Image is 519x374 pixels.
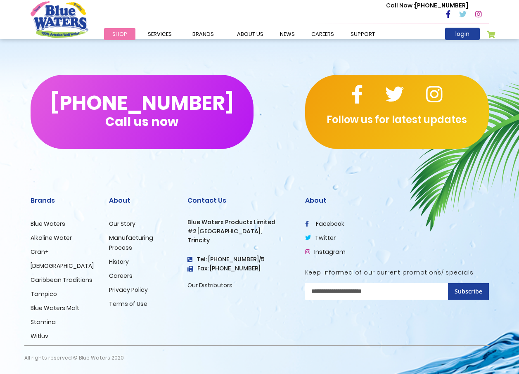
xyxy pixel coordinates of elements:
span: Shop [112,30,127,38]
a: Our Distributors [187,281,232,289]
h4: Tel: [PHONE_NUMBER]/5 [187,256,293,263]
a: Instagram [305,248,346,256]
a: Witluv [31,332,48,340]
h2: Contact Us [187,196,293,204]
h2: Brands [31,196,97,204]
a: twitter [305,234,336,242]
span: Subscribe [455,287,482,295]
a: Privacy Policy [109,286,148,294]
a: Manufacturing Process [109,234,153,252]
p: [PHONE_NUMBER] [386,1,468,10]
button: Subscribe [448,283,489,300]
a: Careers [109,272,133,280]
span: Call Now : [386,1,415,9]
a: History [109,258,129,266]
span: Services [148,30,172,38]
h2: About [109,196,175,204]
h3: Blue Waters Products Limited [187,219,293,226]
a: Blue Waters Malt [31,304,79,312]
a: Blue Waters [31,220,65,228]
a: about us [229,28,272,40]
span: Call us now [105,119,178,124]
a: Alkaline Water [31,234,72,242]
a: Terms of Use [109,300,147,308]
a: support [342,28,383,40]
a: Caribbean Traditions [31,276,92,284]
button: [PHONE_NUMBER]Call us now [31,75,254,149]
a: Tampico [31,290,57,298]
h3: Trincity [187,237,293,244]
h3: #2 [GEOGRAPHIC_DATA], [187,228,293,235]
a: News [272,28,303,40]
a: facebook [305,220,344,228]
a: Our Story [109,220,135,228]
p: All rights reserved © Blue Waters 2020 [24,346,124,370]
a: careers [303,28,342,40]
a: store logo [31,1,88,38]
a: Cran+ [31,248,49,256]
a: [DEMOGRAPHIC_DATA] [31,262,94,270]
p: Follow us for latest updates [305,112,489,127]
a: Stamina [31,318,56,326]
a: login [445,28,480,40]
h5: Keep informed of our current promotions/ specials [305,269,489,276]
h3: Fax: [PHONE_NUMBER] [187,265,293,272]
span: Brands [192,30,214,38]
h2: About [305,196,489,204]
